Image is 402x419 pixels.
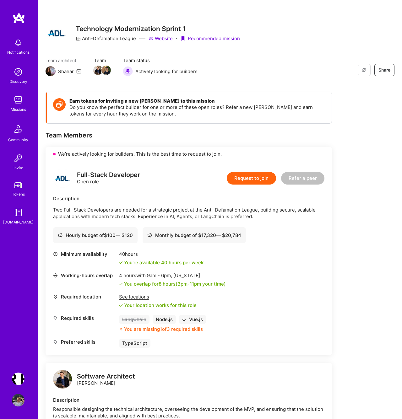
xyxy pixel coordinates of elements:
i: icon PurpleRibbon [180,36,185,41]
span: Team architect [46,57,81,64]
div: [DOMAIN_NAME] [3,219,34,225]
a: User Avatar [10,394,26,406]
p: Do you know the perfect builder for one or more of these open roles? Refer a new [PERSON_NAME] an... [69,104,325,117]
img: Company Logo [46,22,68,45]
span: Team status [123,57,198,64]
img: logo [13,13,25,24]
button: Request to join [227,172,276,185]
i: icon World [53,273,58,278]
img: logo [53,370,72,389]
i: icon CloseOrange [119,327,123,331]
div: 4 hours with [US_STATE] [119,272,226,279]
img: Team Architect [46,66,56,76]
div: Full-Stack Developer [77,172,140,178]
div: Node.js [153,315,176,324]
div: Open role [77,172,140,185]
div: Software Architect [77,373,135,380]
div: Discovery [9,78,27,85]
div: Anti-Defamation League [76,35,136,42]
i: icon Check [119,261,123,265]
img: User Avatar [12,394,24,406]
h3: Technology Modernization Sprint 1 [76,25,240,33]
img: logo [53,169,72,188]
div: Hourly budget of $ 100 — $ 120 [58,232,133,239]
div: Description [53,397,324,403]
span: Share [378,67,390,73]
div: Team Members [46,131,332,139]
i: icon Tag [53,316,58,320]
img: Terr.ai: Building an Innovative Real Estate Platform [12,373,24,385]
img: Actively looking for builders [123,66,133,76]
div: Working-hours overlap [53,272,116,279]
i: icon Check [119,304,123,307]
img: discovery [12,66,24,78]
div: Missions [11,106,26,113]
h4: Earn tokens for inviting a new [PERSON_NAME] to this mission [69,98,325,104]
span: Actively looking for builders [135,68,198,75]
div: Responsible designing the technical architecture, overseeing the development of the MVP, and ensu... [53,406,324,419]
div: Invite [14,164,23,171]
div: You are missing 1 of 3 required skills [124,326,203,332]
a: Terr.ai: Building an Innovative Real Estate Platform [10,373,26,385]
div: TypeScript [119,339,150,348]
a: logo [53,370,72,390]
div: You overlap for 8 hours ( your time) [124,281,226,287]
img: Invite [12,152,24,164]
a: Website [149,35,173,42]
img: guide book [12,206,24,219]
div: Minimum availability [53,251,116,257]
div: See locations [119,293,197,300]
div: [PERSON_NAME] [77,373,135,386]
i: icon Cash [58,233,62,238]
i: icon Cash [147,233,152,238]
i: icon BlackArrowDown [182,318,186,322]
i: icon Mail [76,69,81,74]
img: Token icon [53,98,66,111]
img: Team Member Avatar [93,66,103,75]
i: icon Tag [53,340,58,344]
div: Description [53,195,324,202]
button: Share [374,64,394,76]
a: Team Member Avatar [94,65,102,76]
img: teamwork [12,94,24,106]
a: Team Member Avatar [102,65,110,76]
div: · [176,35,177,42]
p: Two Full-Stack Developers are needed for a strategic project at the Anti-Defamation League, build... [53,207,324,220]
i: icon Check [119,282,123,286]
div: Required skills [53,315,116,321]
img: Team Member Avatar [101,66,111,75]
div: Required location [53,293,116,300]
div: You're available 40 hours per week [119,259,204,266]
i: icon Location [53,294,58,299]
div: Your location works for this role [119,302,197,309]
div: 40 hours [119,251,204,257]
div: Monthly budget of $ 17,320 — $ 20,784 [147,232,241,239]
img: tokens [14,182,22,188]
i: icon EyeClosed [361,67,367,73]
div: Preferred skills [53,339,116,345]
div: LangChain [119,315,149,324]
div: Community [8,137,28,143]
span: Team [94,57,110,64]
div: We’re actively looking for builders. This is the best time to request to join. [46,147,332,161]
div: Shahar [58,68,74,75]
span: 3pm - 11pm [177,281,201,287]
span: 9am - 6pm , [146,272,173,278]
button: Refer a peer [281,172,324,185]
img: bell [12,36,24,49]
div: Tokens [12,191,25,197]
img: Community [11,121,26,137]
div: Vue.js [179,315,206,324]
i: icon CompanyGray [76,36,81,41]
div: Notifications [7,49,30,56]
i: icon Clock [53,252,58,256]
div: Recommended mission [180,35,240,42]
